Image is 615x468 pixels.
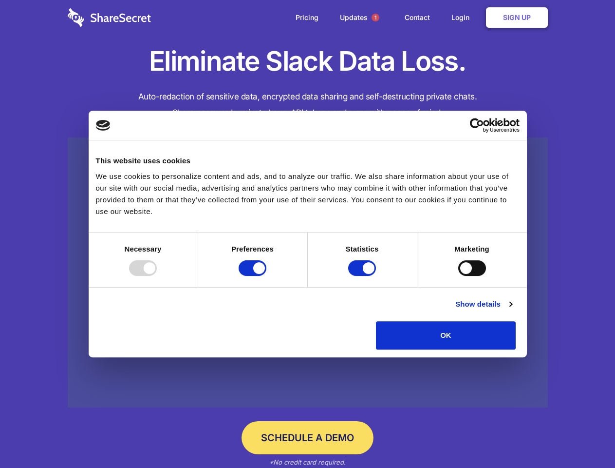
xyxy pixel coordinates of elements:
strong: Statistics [346,245,379,253]
a: Login [442,2,484,33]
a: Contact [395,2,440,33]
a: Sign Up [486,7,548,28]
img: logo [96,120,111,131]
a: Pricing [286,2,328,33]
strong: Necessary [125,245,162,253]
a: Wistia video thumbnail [68,137,548,408]
span: 1 [372,14,379,21]
a: Usercentrics Cookiebot - opens in a new window [434,118,520,133]
div: This website uses cookies [96,155,520,167]
div: We use cookies to personalize content and ads, and to analyze our traffic. We also share informat... [96,171,520,217]
em: *No credit card required. [269,458,346,466]
h1: Eliminate Slack Data Loss. [68,44,548,79]
button: OK [376,321,516,350]
h4: Auto-redaction of sensitive data, encrypted data sharing and self-destructing private chats. Shar... [68,89,548,121]
strong: Preferences [231,245,274,253]
a: Schedule a Demo [242,421,373,454]
a: Show details [455,298,512,310]
img: logo-wordmark-white-trans-d4663122ce5f474addd5e946df7df03e33cb6a1c49d2221995e7729f52c070b2.svg [68,8,151,27]
strong: Marketing [454,245,489,253]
